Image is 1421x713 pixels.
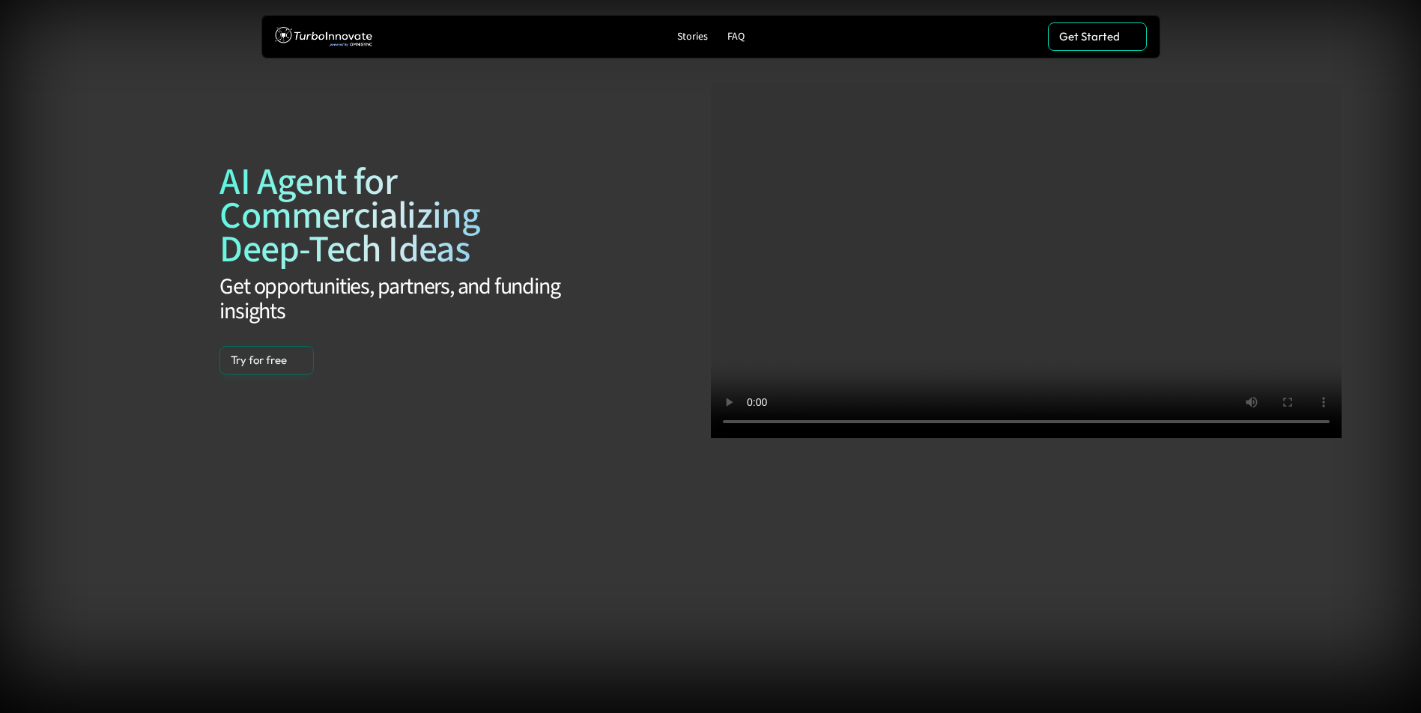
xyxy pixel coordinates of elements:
a: Stories [671,27,714,47]
a: FAQ [721,27,751,47]
p: Stories [677,31,708,43]
img: TurboInnovate Logo [275,23,372,51]
a: Get Started [1048,22,1147,51]
p: Get Started [1059,30,1120,43]
p: FAQ [727,31,745,43]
